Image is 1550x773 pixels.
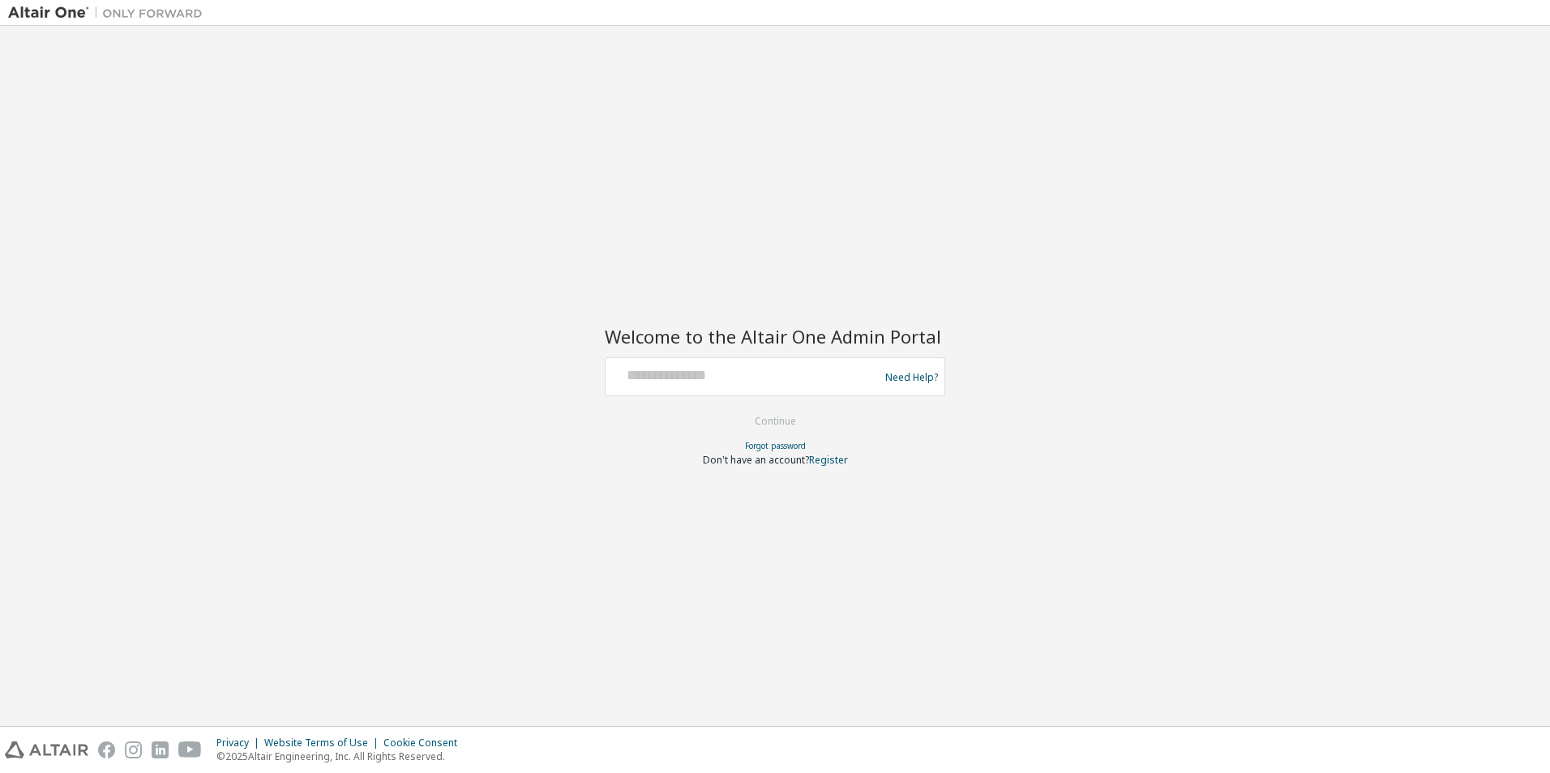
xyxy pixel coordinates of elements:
span: Don't have an account? [703,453,809,467]
a: Register [809,453,848,467]
img: Altair One [8,5,211,21]
img: youtube.svg [178,741,202,758]
div: Cookie Consent [383,737,467,750]
a: Need Help? [885,377,938,378]
p: © 2025 Altair Engineering, Inc. All Rights Reserved. [216,750,467,763]
img: linkedin.svg [152,741,169,758]
h2: Welcome to the Altair One Admin Portal [605,325,945,348]
div: Privacy [216,737,264,750]
img: facebook.svg [98,741,115,758]
a: Forgot password [745,440,806,451]
img: instagram.svg [125,741,142,758]
img: altair_logo.svg [5,741,88,758]
div: Website Terms of Use [264,737,383,750]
